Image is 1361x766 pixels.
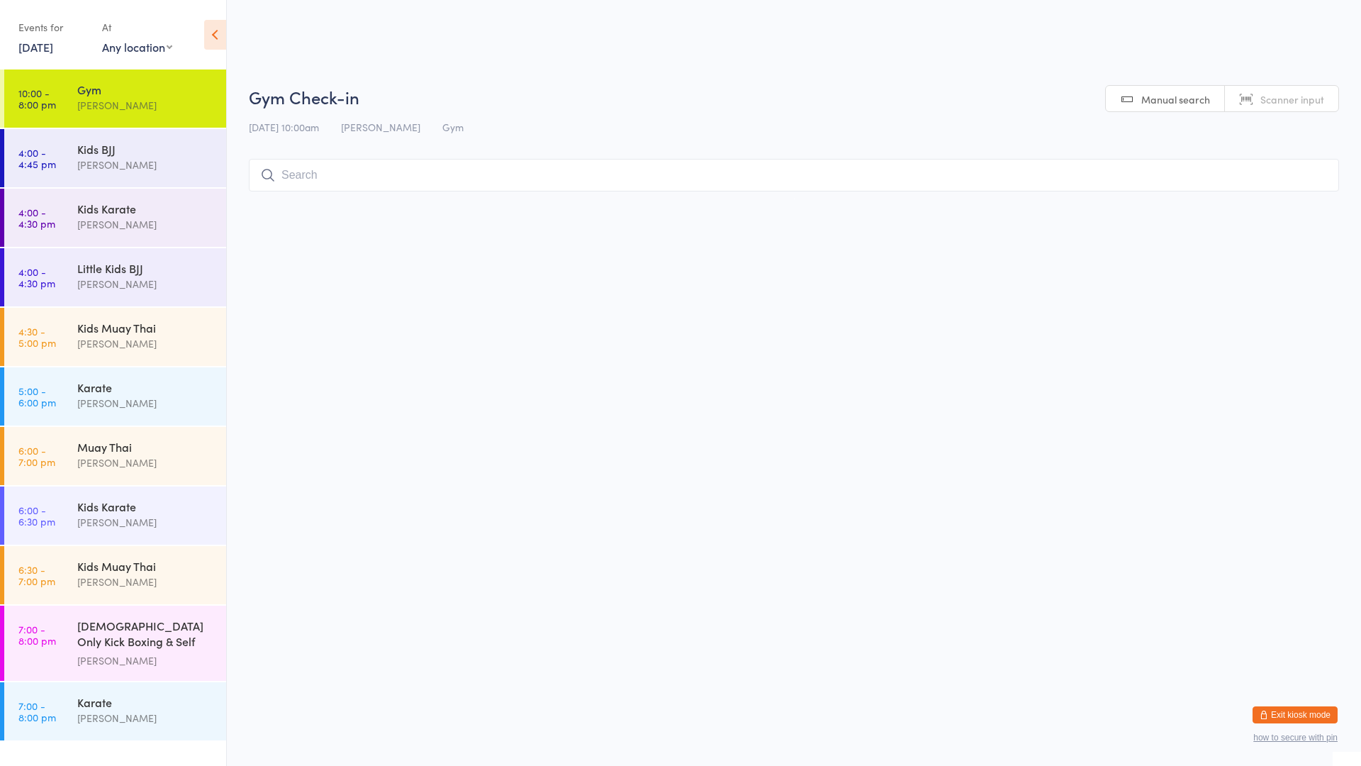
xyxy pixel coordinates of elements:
time: 6:00 - 6:30 pm [18,504,55,527]
a: 10:00 -8:00 pmGym[PERSON_NAME] [4,70,226,128]
div: Kids Muay Thai [77,320,214,335]
div: Kids Karate [77,499,214,514]
div: [PERSON_NAME] [77,710,214,726]
input: Search [249,159,1339,191]
div: At [102,16,172,39]
div: [PERSON_NAME] [77,216,214,233]
div: Muay Thai [77,439,214,455]
a: 7:00 -8:00 pm[DEMOGRAPHIC_DATA] Only Kick Boxing & Self Defence[PERSON_NAME] [4,606,226,681]
time: 6:00 - 7:00 pm [18,445,55,467]
div: Gym [77,82,214,97]
a: 7:00 -8:00 pmKarate[PERSON_NAME] [4,682,226,740]
a: 4:30 -5:00 pmKids Muay Thai[PERSON_NAME] [4,308,226,366]
div: Karate [77,379,214,395]
button: Exit kiosk mode [1253,706,1338,723]
div: Any location [102,39,172,55]
div: Kids Muay Thai [77,558,214,574]
time: 4:00 - 4:45 pm [18,147,56,170]
div: Kids BJJ [77,141,214,157]
h2: Gym Check-in [249,85,1339,109]
div: Little Kids BJJ [77,260,214,276]
div: [PERSON_NAME] [77,455,214,471]
div: Events for [18,16,88,39]
time: 7:00 - 8:00 pm [18,700,56,723]
a: 6:00 -6:30 pmKids Karate[PERSON_NAME] [4,487,226,545]
div: [DEMOGRAPHIC_DATA] Only Kick Boxing & Self Defence [77,618,214,653]
div: [PERSON_NAME] [77,157,214,173]
div: [PERSON_NAME] [77,335,214,352]
span: Gym [442,120,464,134]
time: 4:00 - 4:30 pm [18,206,55,229]
span: [DATE] 10:00am [249,120,319,134]
div: [PERSON_NAME] [77,514,214,531]
div: [PERSON_NAME] [77,276,214,292]
div: Karate [77,694,214,710]
span: [PERSON_NAME] [341,120,420,134]
div: Kids Karate [77,201,214,216]
a: 5:00 -6:00 pmKarate[PERSON_NAME] [4,367,226,426]
div: [PERSON_NAME] [77,97,214,113]
a: [DATE] [18,39,53,55]
div: [PERSON_NAME] [77,653,214,669]
time: 10:00 - 8:00 pm [18,87,56,110]
button: how to secure with pin [1253,733,1338,743]
a: 4:00 -4:30 pmKids Karate[PERSON_NAME] [4,189,226,247]
time: 4:30 - 5:00 pm [18,326,56,348]
time: 7:00 - 8:00 pm [18,623,56,646]
time: 4:00 - 4:30 pm [18,266,55,289]
time: 5:00 - 6:00 pm [18,385,56,408]
a: 6:30 -7:00 pmKids Muay Thai[PERSON_NAME] [4,546,226,604]
span: Scanner input [1260,92,1324,106]
a: 4:00 -4:30 pmLittle Kids BJJ[PERSON_NAME] [4,248,226,306]
a: 6:00 -7:00 pmMuay Thai[PERSON_NAME] [4,427,226,485]
a: 4:00 -4:45 pmKids BJJ[PERSON_NAME] [4,129,226,187]
div: [PERSON_NAME] [77,574,214,590]
span: Manual search [1141,92,1210,106]
time: 6:30 - 7:00 pm [18,564,55,587]
div: [PERSON_NAME] [77,395,214,411]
